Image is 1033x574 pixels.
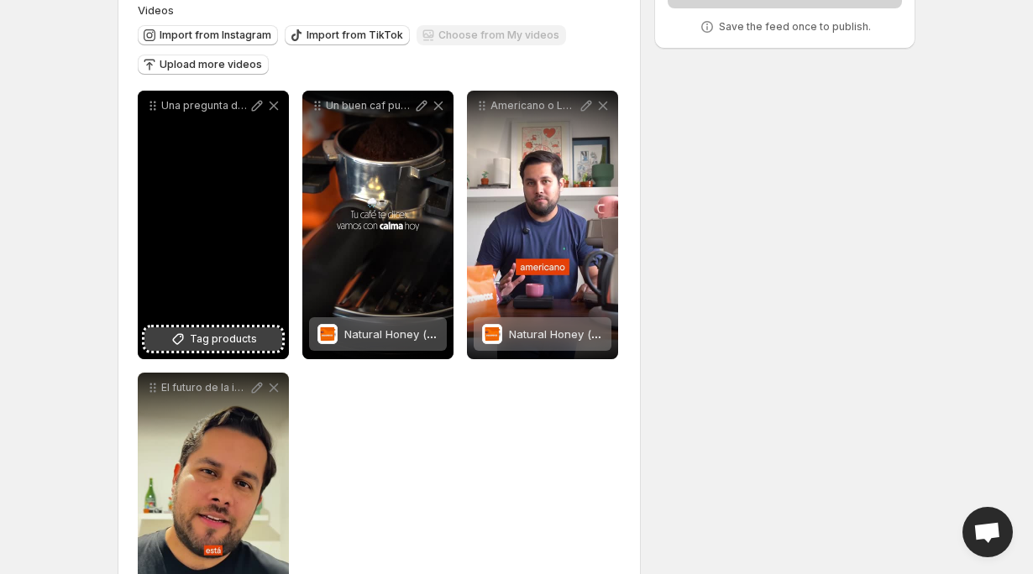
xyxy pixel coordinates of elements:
[138,25,278,45] button: Import from Instagram
[160,58,262,71] span: Upload more videos
[307,29,403,42] span: Import from TikTok
[302,91,454,359] div: Un buen caf puede ser la calma perfecta que necesitas el da [PERSON_NAME][DATE] CafeDeEspecialida...
[482,324,502,344] img: Natural Honey (Veracruz)
[138,91,289,359] div: Una pregunta difcil no Cada pas es distinto pero es interesante ver las tendencias en [GEOGRAPHIC...
[161,99,249,112] p: Una pregunta difcil no Cada pas es distinto pero es interesante ver las tendencias en [GEOGRAPHIC...
[467,91,618,359] div: Americano o Long Black Cul prefieres t CafeDeEspecialidad Espresso CafeMexicano CoffeeLovers Cafe...
[138,3,174,17] span: Videos
[317,324,338,344] img: Natural Honey (Veracruz)
[490,99,578,112] p: Americano o Long Black Cul prefieres t CafeDeEspecialidad Espresso CafeMexicano CoffeeLovers Cafe
[719,20,871,34] p: Save the feed once to publish.
[144,327,282,351] button: Tag products
[285,25,410,45] button: Import from TikTok
[326,99,413,112] p: Un buen caf puede ser la calma perfecta que necesitas el da [PERSON_NAME][DATE] CafeDeEspecialida...
[509,327,705,341] span: Natural Honey ([GEOGRAPHIC_DATA])
[160,29,271,42] span: Import from Instagram
[161,381,249,394] p: El futuro de la innovacin del caf est en casa Qu opinas de lo que comparti [PERSON_NAME] hace poc...
[190,331,257,347] span: Tag products
[962,507,1013,557] a: Open chat
[344,327,541,341] span: Natural Honey ([GEOGRAPHIC_DATA])
[138,55,269,75] button: Upload more videos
